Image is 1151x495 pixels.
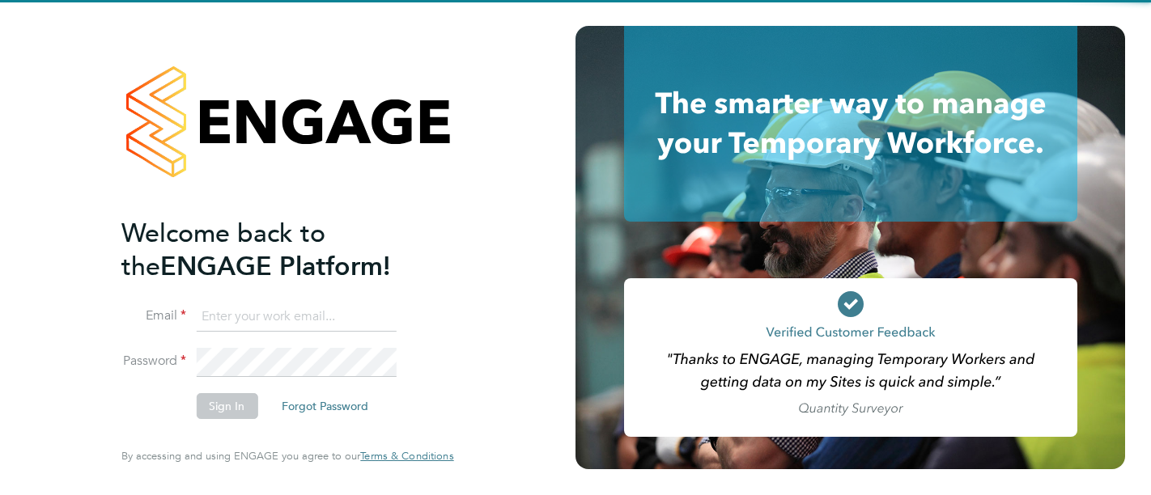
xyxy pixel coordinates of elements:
[121,218,325,282] span: Welcome back to the
[121,353,186,370] label: Password
[360,449,453,463] span: Terms & Conditions
[360,450,453,463] a: Terms & Conditions
[121,449,453,463] span: By accessing and using ENGAGE you agree to our
[196,302,396,332] input: Enter your work email...
[121,307,186,324] label: Email
[196,393,257,419] button: Sign In
[121,217,437,283] h2: ENGAGE Platform!
[269,393,381,419] button: Forgot Password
